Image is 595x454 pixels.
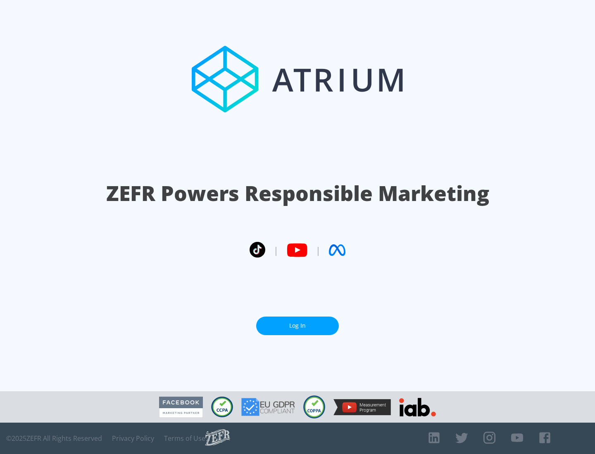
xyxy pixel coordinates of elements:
img: CCPA Compliant [211,397,233,417]
img: IAB [399,398,436,416]
h1: ZEFR Powers Responsible Marketing [106,179,489,208]
span: | [316,244,321,256]
a: Privacy Policy [112,434,154,442]
img: GDPR Compliant [241,398,295,416]
a: Log In [256,317,339,335]
span: | [274,244,278,256]
img: Facebook Marketing Partner [159,397,203,418]
img: COPPA Compliant [303,395,325,419]
a: Terms of Use [164,434,205,442]
span: © 2025 ZEFR All Rights Reserved [6,434,102,442]
img: YouTube Measurement Program [333,399,391,415]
